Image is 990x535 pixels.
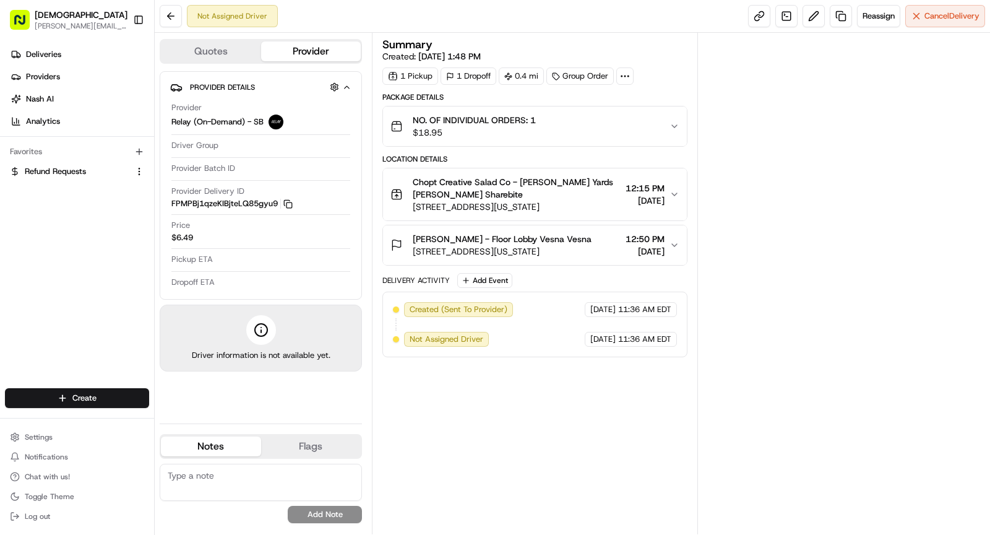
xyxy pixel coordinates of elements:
[418,51,481,62] span: [DATE] 1:48 PM
[5,67,154,87] a: Providers
[413,176,621,201] span: Chopt Creative Salad Co - [PERSON_NAME] Yards [PERSON_NAME] Sharebite
[383,225,687,265] button: [PERSON_NAME] - Floor Lobby Vesna Vesna[STREET_ADDRESS][US_STATE]12:50 PM[DATE]
[5,45,154,64] a: Deliveries
[382,50,481,63] span: Created:
[413,233,592,245] span: [PERSON_NAME] - Floor Lobby Vesna Vesna
[382,39,433,50] h3: Summary
[261,41,361,61] button: Provider
[499,67,544,85] div: 0.4 mi
[5,111,154,131] a: Analytics
[25,492,74,502] span: Toggle Theme
[171,254,213,265] span: Pickup ETA
[25,166,86,177] span: Refund Requests
[25,472,70,482] span: Chat with us!
[5,428,149,446] button: Settings
[5,89,154,109] a: Nash AI
[5,488,149,505] button: Toggle Theme
[626,182,665,194] span: 12:15 PM
[410,334,483,345] span: Not Assigned Driver
[171,198,293,209] button: FPMPBj1qzeKIBjteLQ85gyu9
[25,432,53,442] span: Settings
[190,82,255,92] span: Provider Details
[26,71,60,82] span: Providers
[382,92,687,102] div: Package Details
[10,166,129,177] a: Refund Requests
[382,67,438,85] div: 1 Pickup
[441,67,496,85] div: 1 Dropoff
[590,334,616,345] span: [DATE]
[161,41,261,61] button: Quotes
[413,201,621,213] span: [STREET_ADDRESS][US_STATE]
[413,114,536,126] span: NO. OF INDIVIDUAL ORDERS: 1
[26,94,54,105] span: Nash AI
[5,508,149,525] button: Log out
[457,273,512,288] button: Add Event
[192,350,330,361] span: Driver information is not available yet.
[626,233,665,245] span: 12:50 PM
[171,220,190,231] span: Price
[905,5,985,27] button: CancelDelivery
[5,468,149,485] button: Chat with us!
[863,11,895,22] span: Reassign
[382,154,687,164] div: Location Details
[171,232,193,243] span: $6.49
[924,11,979,22] span: Cancel Delivery
[269,115,283,129] img: relay_logo_black.png
[72,393,97,404] span: Create
[410,304,507,315] span: Created (Sent To Provider)
[35,21,127,31] button: [PERSON_NAME][EMAIL_ADDRESS][DOMAIN_NAME]
[171,102,202,113] span: Provider
[25,511,50,521] span: Log out
[382,276,450,285] div: Delivery Activity
[590,304,616,315] span: [DATE]
[161,437,261,456] button: Notes
[5,142,149,162] div: Favorites
[618,304,671,315] span: 11:36 AM EDT
[26,49,61,60] span: Deliveries
[546,67,614,85] div: Group Order
[857,5,900,27] button: Reassign
[26,116,60,127] span: Analytics
[171,277,215,288] span: Dropoff ETA
[171,116,264,128] span: Relay (On-Demand) - SB
[171,140,218,151] span: Driver Group
[261,437,361,456] button: Flags
[170,77,351,97] button: Provider Details
[5,162,149,181] button: Refund Requests
[5,448,149,466] button: Notifications
[383,107,687,146] button: NO. OF INDIVIDUAL ORDERS: 1$18.95
[5,388,149,408] button: Create
[171,163,235,174] span: Provider Batch ID
[25,452,68,462] span: Notifications
[5,5,128,35] button: [DEMOGRAPHIC_DATA][PERSON_NAME][EMAIL_ADDRESS][DOMAIN_NAME]
[618,334,671,345] span: 11:36 AM EDT
[383,168,687,220] button: Chopt Creative Salad Co - [PERSON_NAME] Yards [PERSON_NAME] Sharebite[STREET_ADDRESS][US_STATE]12...
[35,9,127,21] button: [DEMOGRAPHIC_DATA]
[171,186,244,197] span: Provider Delivery ID
[413,245,592,258] span: [STREET_ADDRESS][US_STATE]
[413,126,536,139] span: $18.95
[626,245,665,258] span: [DATE]
[626,194,665,207] span: [DATE]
